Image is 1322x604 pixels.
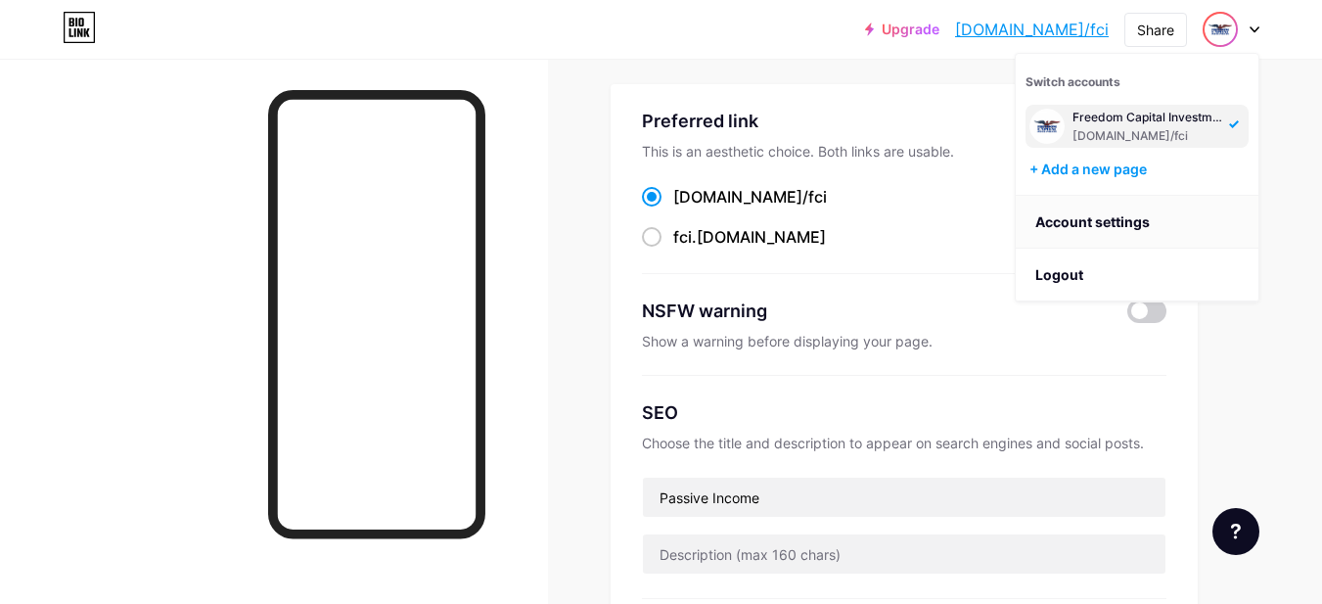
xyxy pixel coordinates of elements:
[642,108,1166,134] div: Preferred link
[865,22,939,37] a: Upgrade
[1029,109,1065,144] img: fci
[643,478,1165,517] input: Title
[1016,196,1258,249] a: Account settings
[955,18,1109,41] a: [DOMAIN_NAME]/fci
[1137,20,1174,40] div: Share
[642,142,1166,162] div: This is an aesthetic choice. Both links are usable.
[1072,128,1223,144] div: [DOMAIN_NAME]/fci
[1029,160,1249,179] div: + Add a new page
[808,187,827,207] span: fci
[642,332,1166,351] div: Show a warning before displaying your page.
[673,185,827,209] div: [DOMAIN_NAME]/
[1016,249,1258,302] li: Logout
[642,399,1166,426] div: SEO
[642,434,1166,453] div: Choose the title and description to appear on search engines and social posts.
[642,298,1099,324] div: NSFW warning
[673,225,826,249] div: .[DOMAIN_NAME]
[1205,14,1236,45] img: fci
[1072,110,1223,125] div: Freedom Capital Investments
[1026,74,1120,89] span: Switch accounts
[643,534,1165,574] input: Description (max 160 chars)
[673,227,692,247] span: fci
